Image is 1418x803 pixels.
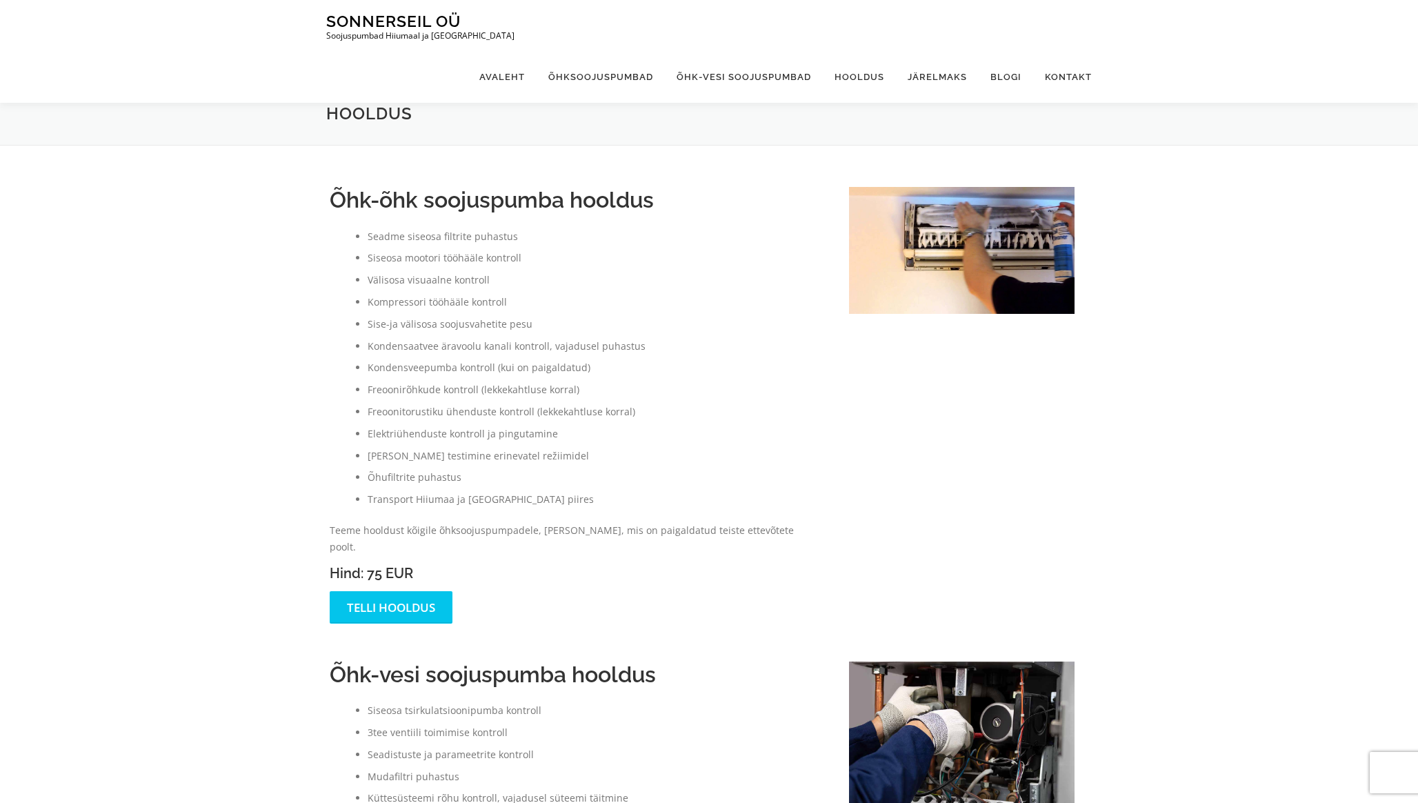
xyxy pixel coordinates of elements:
h3: Hind: 75 EUR [330,566,821,581]
p: Teeme hooldust kõigile õhksoojuspumpadele, [PERSON_NAME], mis on paigaldatud teiste ettevõtete po... [330,522,821,555]
li: Õhufiltrite puhastus [368,469,821,486]
a: Õhksoojuspumbad [537,51,665,103]
li: Kondensaatvee äravoolu kanali kontroll, vajadusel puhastus [368,338,821,355]
a: Õhk-vesi soojuspumbad [665,51,823,103]
li: Kompressori tööhääle kontroll [368,294,821,310]
li: Välisosa visuaalne kontroll [368,272,821,288]
a: Hooldus [823,51,896,103]
li: Siseosa mootori tööhääle kontroll [368,250,821,266]
a: Blogi [979,51,1033,103]
p: Soojuspumbad Hiiumaal ja [GEOGRAPHIC_DATA] [326,31,515,41]
li: Sise-ja välisosa soojusvahetite pesu [368,316,821,333]
li: Mudafiltri puhastus [368,769,821,785]
li: Siseosa tsirkulatsioonipumba kontroll [368,702,821,719]
h2: Õhk-vesi soojuspumba hooldus [330,662,821,688]
a: Kontakt [1033,51,1092,103]
a: Sonnerseil OÜ [326,12,461,30]
li: 3tee ventiili toimimise kontroll [368,724,821,741]
li: Kondensveepumba kontroll (kui on paigaldatud) [368,359,821,376]
li: Seadistuste ja parameetrite kontroll [368,746,821,763]
a: Telli hooldus [330,591,452,624]
li: Seadme siseosa filtrite puhastus [368,228,821,245]
li: Freoonirõhkude kontroll (lekkekahtluse korral) [368,381,821,398]
li: [PERSON_NAME] testimine erinevatel režiimidel [368,448,821,464]
a: Avaleht [468,51,537,103]
h1: Hooldus [326,103,1092,124]
li: Elektriühenduste kontroll ja pingutamine [368,426,821,442]
a: Järelmaks [896,51,979,103]
li: Transport Hiiumaa ja [GEOGRAPHIC_DATA] piires [368,491,821,508]
img: õhksoojuspumba hooldus [849,187,1075,314]
li: Freoonitorustiku ühenduste kontroll (lekkekahtluse korral) [368,404,821,420]
h2: Õhk-õhk soojuspumba hooldus [330,187,821,213]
